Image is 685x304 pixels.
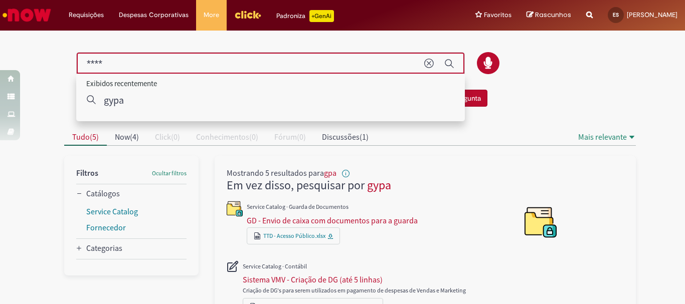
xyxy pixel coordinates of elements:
span: Despesas Corporativas [119,10,189,20]
div: Padroniza [276,10,334,22]
span: ES [613,12,619,18]
span: Rascunhos [535,10,571,20]
img: click_logo_yellow_360x200.png [234,7,261,22]
p: +GenAi [309,10,334,22]
span: [PERSON_NAME] [627,11,677,19]
span: Requisições [69,10,104,20]
img: ServiceNow [1,5,53,25]
a: Rascunhos [527,11,571,20]
span: More [204,10,219,20]
span: Favoritos [484,10,511,20]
